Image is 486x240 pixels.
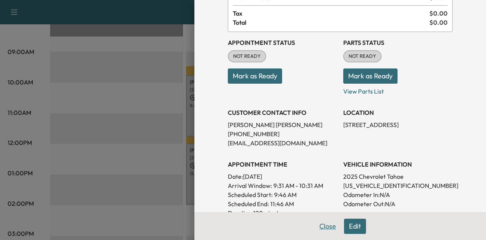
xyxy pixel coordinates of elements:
span: Total [233,18,429,27]
span: Tax [233,9,429,18]
p: [STREET_ADDRESS] [343,120,453,129]
button: Mark as Ready [228,68,282,84]
p: [US_VEHICLE_IDENTIFICATION_NUMBER] [343,181,453,190]
button: Mark as Ready [343,68,398,84]
span: 9:31 AM - 10:31 AM [273,181,323,190]
p: 11:46 AM [270,199,294,208]
p: Odometer Out: N/A [343,199,453,208]
p: Scheduled End: [228,199,269,208]
p: [EMAIL_ADDRESS][DOMAIN_NAME] [228,138,337,148]
p: View Parts List [343,84,453,96]
h3: APPOINTMENT TIME [228,160,337,169]
p: Odometer In: N/A [343,190,453,199]
h3: Appointment Status [228,38,337,47]
span: $ 0.00 [429,18,448,27]
button: Edit [344,219,366,234]
h3: CUSTOMER CONTACT INFO [228,108,337,117]
p: Date: [DATE] [228,172,337,181]
button: Close [314,219,341,234]
span: NOT READY [344,52,381,60]
p: Arrival Window: [228,181,337,190]
span: NOT READY [229,52,265,60]
p: [PERSON_NAME] [PERSON_NAME] [228,120,337,129]
h3: VEHICLE INFORMATION [343,160,453,169]
h3: Parts Status [343,38,453,47]
p: Scheduled Start: [228,190,273,199]
p: 9:46 AM [274,190,297,199]
h3: LOCATION [343,108,453,117]
p: Duration: 120 minutes [228,208,337,218]
p: [PHONE_NUMBER] [228,129,337,138]
p: 2025 Chevrolet Tahoe [343,172,453,181]
span: $ 0.00 [429,9,448,18]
